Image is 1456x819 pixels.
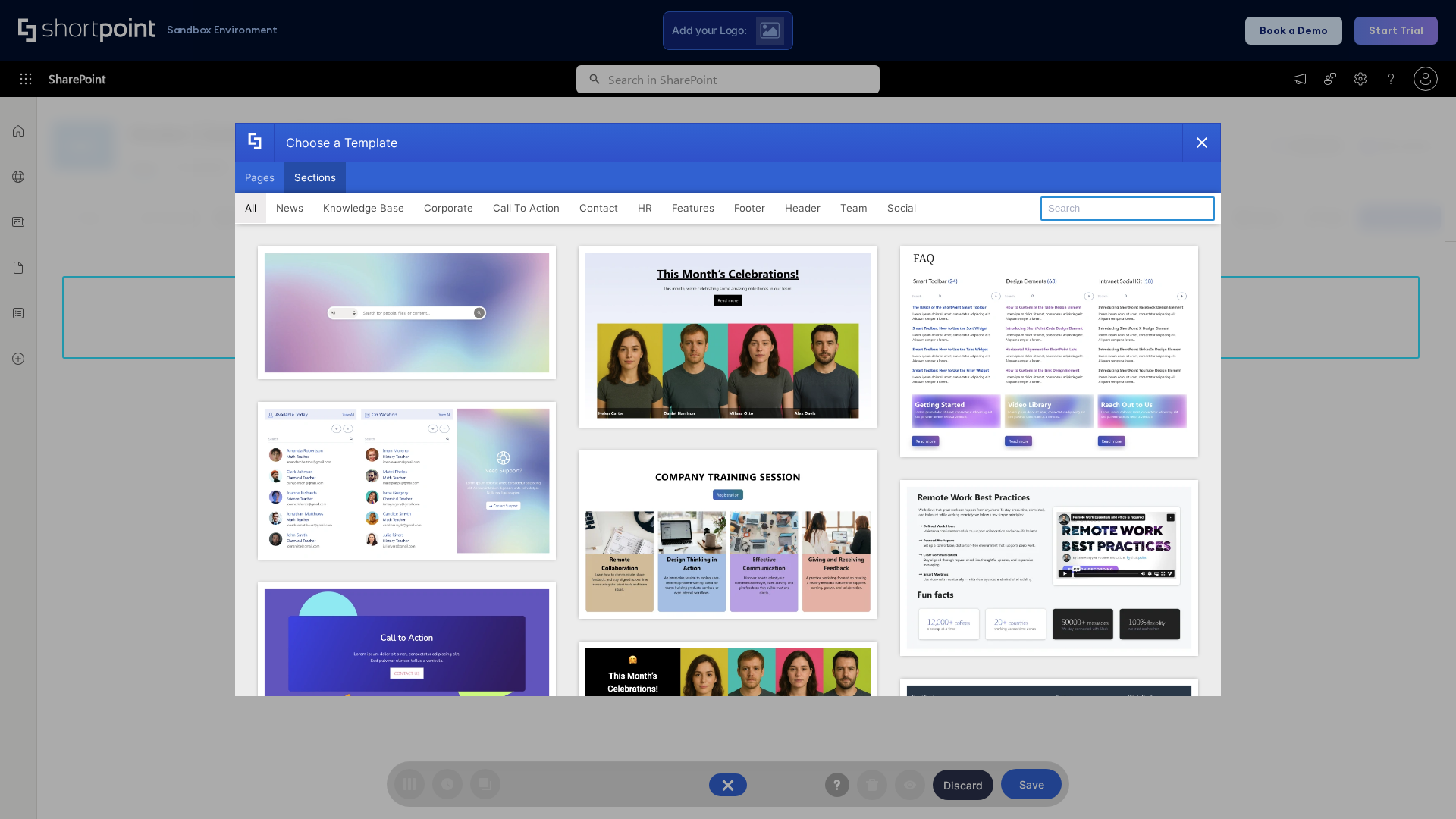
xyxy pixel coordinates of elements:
[284,162,346,193] button: Sections
[628,193,662,223] button: HR
[235,193,266,223] button: All
[313,193,414,223] button: Knowledge Base
[775,193,830,223] button: Header
[235,162,284,193] button: Pages
[830,193,877,223] button: Team
[274,124,397,162] div: Choose a Template
[483,193,570,223] button: Call To Action
[570,193,628,223] button: Contact
[266,193,313,223] button: News
[724,193,775,223] button: Footer
[1040,196,1215,221] input: Search
[414,193,483,223] button: Corporate
[1380,746,1456,819] iframe: Chat Widget
[877,193,926,223] button: Social
[235,123,1221,696] div: template selector
[662,193,724,223] button: Features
